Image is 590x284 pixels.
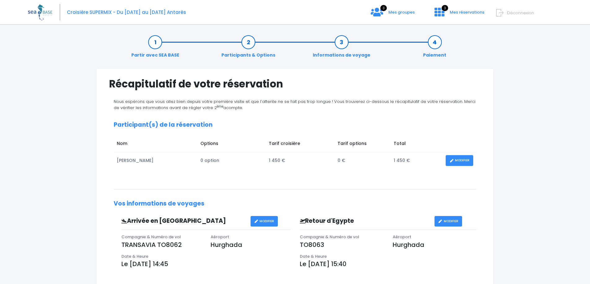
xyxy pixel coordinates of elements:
td: Nom [114,137,197,152]
h3: Arrivée en [GEOGRAPHIC_DATA] [117,218,251,225]
span: Compagnie & Numéro de vol [300,234,359,240]
span: Mes groupes [388,9,415,15]
span: Déconnexion [507,10,534,16]
sup: ème [217,104,223,108]
h3: Retour d'Egypte [295,218,435,225]
p: Le [DATE] 14:45 [121,259,291,269]
p: Le [DATE] 15:40 [300,259,477,269]
span: Croisière SUPERMIX - Du [DATE] au [DATE] Antarès [67,9,186,15]
a: Paiement [420,39,449,58]
td: Total [391,137,443,152]
span: Aéroport [211,234,229,240]
a: MODIFIER [435,216,462,227]
p: Hurghada [393,240,476,249]
td: 1 450 € [391,152,443,169]
span: 3 [380,5,387,11]
td: 1 450 € [266,152,334,169]
h2: Participant(s) de la réservation [114,121,476,129]
td: [PERSON_NAME] [114,152,197,169]
span: Date & Heure [300,253,327,259]
a: Participants & Options [218,39,278,58]
p: TRANSAVIA TO8062 [121,240,201,249]
span: Aéroport [393,234,411,240]
a: 3 Mes réservations [430,11,488,17]
td: 0 € [334,152,391,169]
span: Compagnie & Numéro de vol [121,234,181,240]
a: Partir avec SEA BASE [128,39,182,58]
a: 3 Mes groupes [366,11,420,17]
span: Mes réservations [450,9,484,15]
td: Tarif options [334,137,391,152]
a: MODIFIER [446,155,473,166]
span: Date & Heure [121,253,148,259]
h2: Vos informations de voyages [114,200,476,207]
a: MODIFIER [251,216,278,227]
td: Options [197,137,266,152]
p: TO8063 [300,240,383,249]
span: Nous espérons que vous allez bien depuis votre première visite et que l’attente ne se fait pas tr... [114,99,475,111]
p: Hurghada [211,240,291,249]
h1: Récapitulatif de votre réservation [109,78,481,90]
span: 0 option [200,157,219,163]
td: Tarif croisière [266,137,334,152]
a: Informations de voyage [310,39,374,58]
span: 3 [442,5,448,11]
